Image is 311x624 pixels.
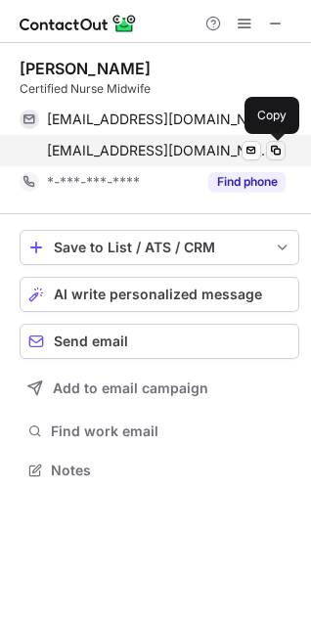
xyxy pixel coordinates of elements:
[51,462,291,479] span: Notes
[20,324,299,359] button: Send email
[54,240,265,255] div: Save to List / ATS / CRM
[54,334,128,349] span: Send email
[208,172,286,192] button: Reveal Button
[20,230,299,265] button: save-profile-one-click
[20,277,299,312] button: AI write personalized message
[54,287,262,302] span: AI write personalized message
[20,59,151,78] div: [PERSON_NAME]
[20,418,299,445] button: Find work email
[47,142,271,159] span: [EMAIL_ADDRESS][DOMAIN_NAME]
[20,80,299,98] div: Certified Nurse Midwife
[20,12,137,35] img: ContactOut v5.3.10
[20,457,299,484] button: Notes
[53,380,208,396] span: Add to email campaign
[20,371,299,406] button: Add to email campaign
[51,423,291,440] span: Find work email
[47,111,271,128] span: [EMAIL_ADDRESS][DOMAIN_NAME]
